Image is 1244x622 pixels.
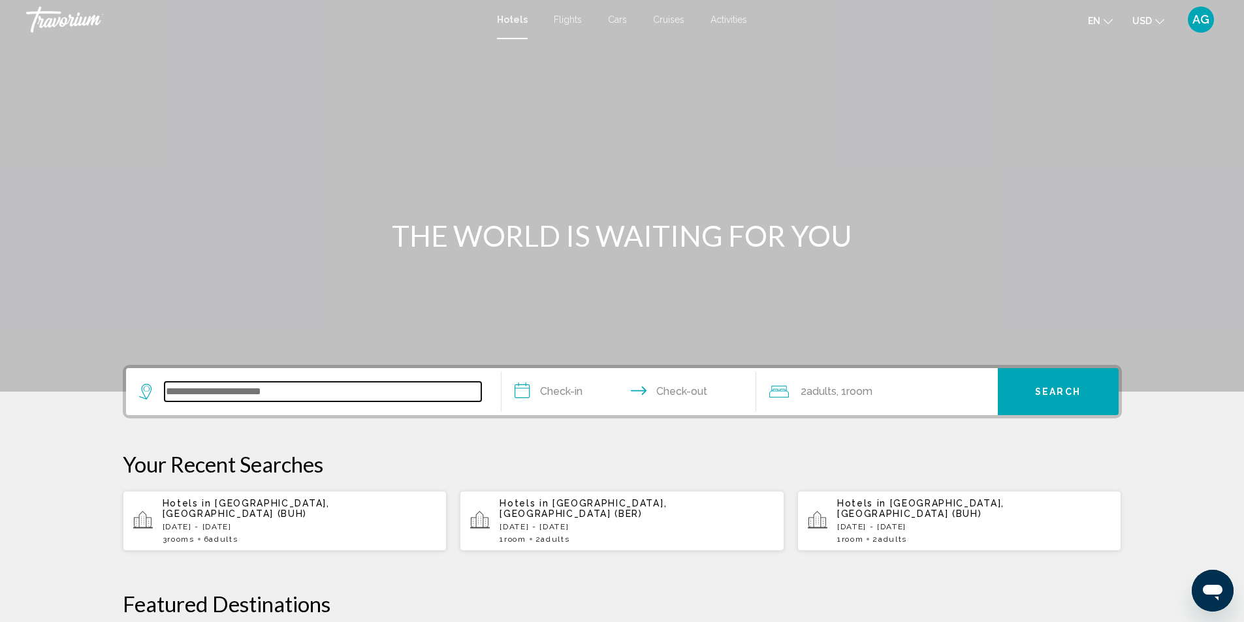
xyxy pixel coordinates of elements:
span: Hotels in [163,498,212,508]
h1: THE WORLD IS WAITING FOR YOU [377,219,867,253]
a: Activities [710,14,747,25]
h2: Featured Destinations [123,591,1122,617]
span: AG [1192,13,1209,26]
span: Adults [806,385,837,397]
span: 1 [500,535,526,544]
a: Travorium [26,7,484,33]
span: 2 [872,535,907,544]
span: USD [1132,16,1152,26]
button: Check in and out dates [502,368,756,415]
span: , 1 [837,382,872,401]
span: Adults [209,535,238,544]
span: Room [842,535,864,544]
span: 3 [163,535,195,544]
span: Adults [541,535,569,544]
a: Hotels [497,14,528,25]
button: Hotels in [GEOGRAPHIC_DATA], [GEOGRAPHIC_DATA] (BUH)[DATE] - [DATE]1Room2Adults [797,490,1122,552]
span: Adults [878,535,907,544]
a: Flights [554,14,582,25]
span: 6 [204,535,238,544]
a: Cars [608,14,627,25]
span: 2 [535,535,570,544]
button: Search [998,368,1119,415]
span: 1 [837,535,863,544]
span: [GEOGRAPHIC_DATA], [GEOGRAPHIC_DATA] (BUH) [837,498,1004,519]
span: Search [1035,387,1081,397]
button: Hotels in [GEOGRAPHIC_DATA], [GEOGRAPHIC_DATA] (BUH)[DATE] - [DATE]3rooms6Adults [123,490,447,552]
span: Room [846,385,872,397]
p: Your Recent Searches [123,451,1122,477]
span: [GEOGRAPHIC_DATA], [GEOGRAPHIC_DATA] (BER) [500,498,667,519]
p: [DATE] - [DATE] [163,522,437,531]
iframe: לחצן לפתיחת חלון הודעות הטקסט [1192,570,1234,612]
a: Cruises [653,14,684,25]
button: User Menu [1184,6,1218,33]
button: Change currency [1132,11,1164,30]
span: rooms [167,535,194,544]
span: Hotels in [837,498,886,508]
button: Change language [1088,11,1113,30]
span: en [1088,16,1100,26]
p: [DATE] - [DATE] [837,522,1111,531]
span: [GEOGRAPHIC_DATA], [GEOGRAPHIC_DATA] (BUH) [163,498,330,519]
span: Room [504,535,526,544]
span: Hotels in [500,498,549,508]
button: Hotels in [GEOGRAPHIC_DATA], [GEOGRAPHIC_DATA] (BER)[DATE] - [DATE]1Room2Adults [460,490,784,552]
span: 2 [801,382,837,401]
p: [DATE] - [DATE] [500,522,774,531]
div: Search widget [126,368,1119,415]
button: Travelers: 2 adults, 0 children [756,368,998,415]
